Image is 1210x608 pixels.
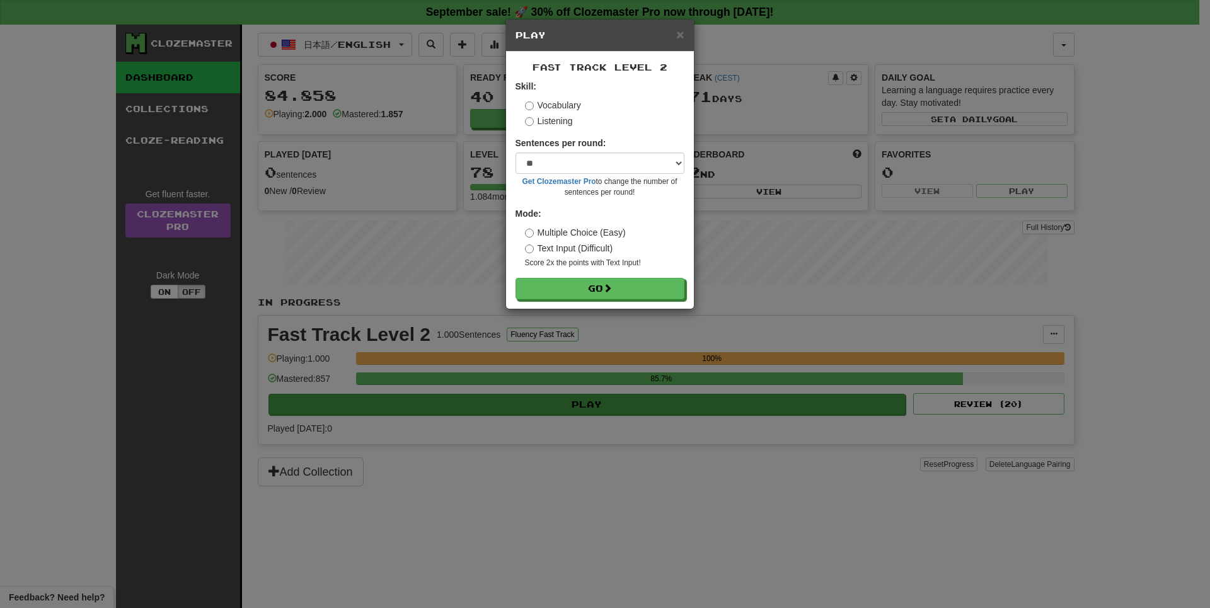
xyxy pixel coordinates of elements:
a: Get Clozemaster Pro [522,177,596,186]
label: Text Input (Difficult) [525,242,613,255]
strong: Skill: [516,81,536,91]
input: Multiple Choice (Easy) [525,229,534,238]
h5: Play [516,29,684,42]
input: Vocabulary [525,101,534,110]
span: × [676,27,684,42]
label: Sentences per round: [516,137,606,149]
strong: Mode: [516,209,541,219]
button: Go [516,278,684,299]
label: Multiple Choice (Easy) [525,226,626,239]
small: to change the number of sentences per round! [516,176,684,198]
input: Listening [525,117,534,126]
label: Listening [525,115,573,127]
small: Score 2x the points with Text Input ! [525,258,684,268]
span: Fast Track Level 2 [533,62,667,72]
button: Close [676,28,684,41]
input: Text Input (Difficult) [525,244,534,253]
label: Vocabulary [525,99,581,112]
